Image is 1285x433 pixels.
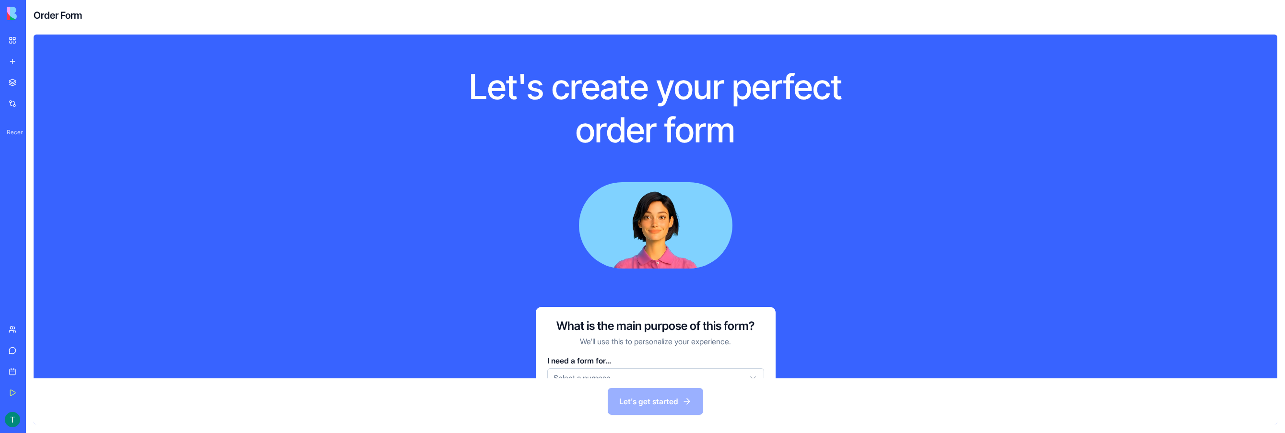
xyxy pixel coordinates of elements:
img: logo [7,7,66,20]
span: Recent [3,129,23,136]
h3: What is the main purpose of this form? [556,318,754,334]
h4: Order Form [34,9,82,22]
p: We'll use this to personalize your experience. [580,336,731,347]
span: I need a form for... [547,356,611,365]
h1: Let's create your perfect order form [441,65,871,152]
img: ACg8ocIWOjr7GOQfMiqh86gS0z1GZsM58DZY6Gg7hnTwp0f97ZTjuA=s96-c [5,412,20,427]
